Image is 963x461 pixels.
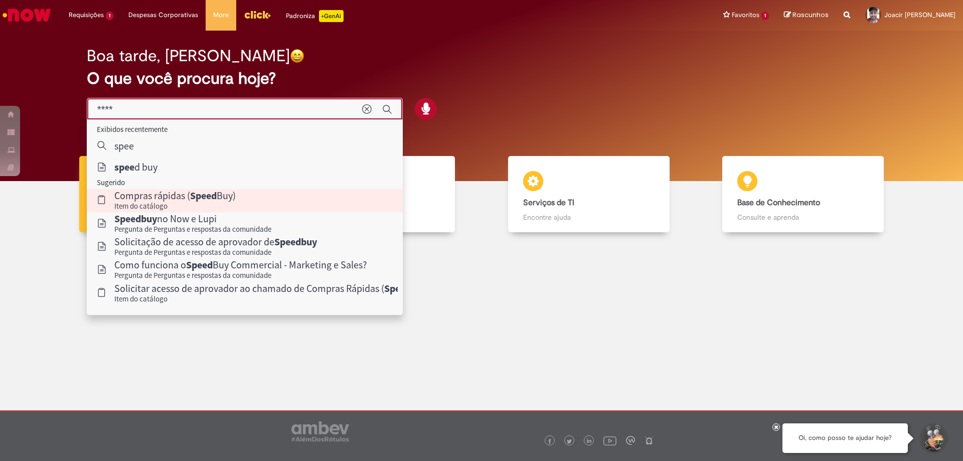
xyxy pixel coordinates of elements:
[547,439,552,444] img: logo_footer_facebook.png
[69,10,104,20] span: Requisições
[587,438,592,444] img: logo_footer_linkedin.png
[53,156,267,233] a: Tirar dúvidas Tirar dúvidas com Lupi Assist e Gen Ai
[737,212,869,222] p: Consulte e aprenda
[291,421,349,441] img: logo_footer_ambev_rotulo_gray.png
[290,49,304,63] img: happy-face.png
[737,198,820,208] b: Base de Conhecimento
[784,11,829,20] a: Rascunhos
[1,5,53,25] img: ServiceNow
[106,12,113,20] span: 1
[732,10,759,20] span: Favoritos
[128,10,198,20] span: Despesas Corporativas
[87,47,290,65] h2: Boa tarde, [PERSON_NAME]
[626,436,635,445] img: logo_footer_workplace.png
[523,212,655,222] p: Encontre ajuda
[286,10,344,22] div: Padroniza
[603,434,616,447] img: logo_footer_youtube.png
[918,423,948,453] button: Iniciar Conversa de Suporte
[645,436,654,445] img: logo_footer_naosei.png
[213,10,229,20] span: More
[696,156,911,233] a: Base de Conhecimento Consulte e aprenda
[523,198,574,208] b: Serviços de TI
[567,439,572,444] img: logo_footer_twitter.png
[319,10,344,22] p: +GenAi
[761,12,769,20] span: 1
[792,10,829,20] span: Rascunhos
[87,70,877,87] h2: O que você procura hoje?
[782,423,908,453] div: Oi, como posso te ajudar hoje?
[481,156,696,233] a: Serviços de TI Encontre ajuda
[884,11,955,19] span: Joacir [PERSON_NAME]
[244,7,271,22] img: click_logo_yellow_360x200.png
